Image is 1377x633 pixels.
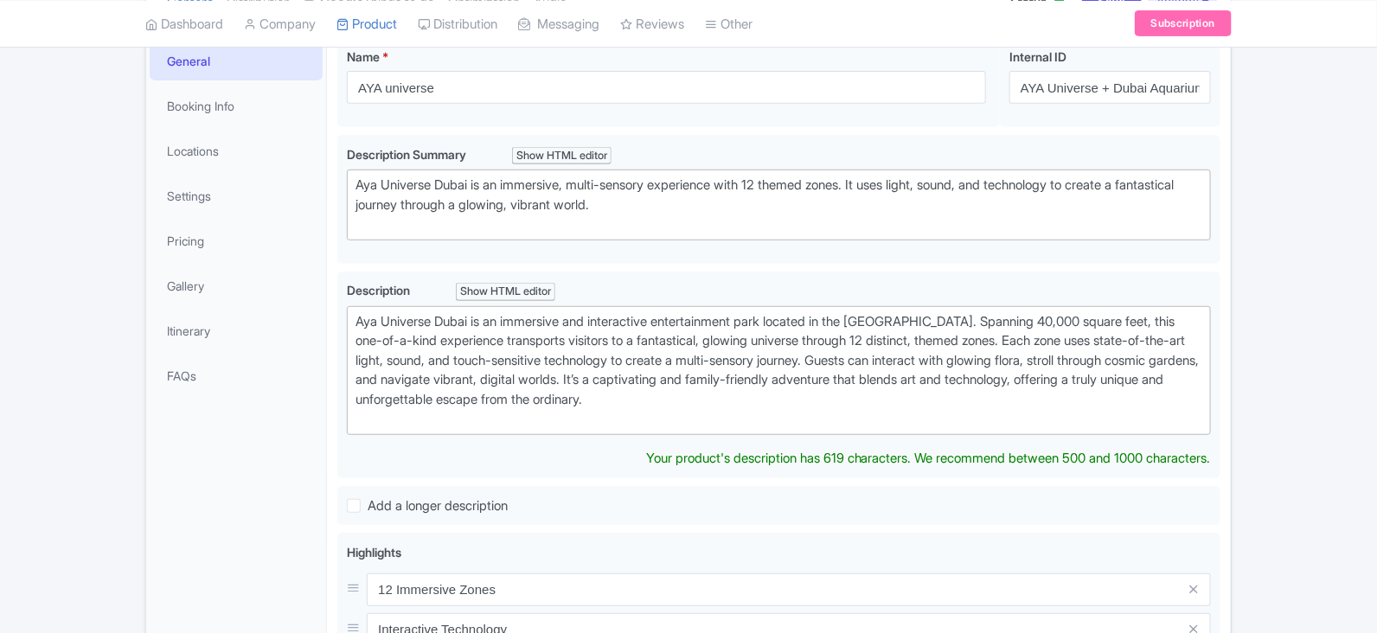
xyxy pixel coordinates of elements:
div: Your product's description has 619 characters. We recommend between 500 and 1000 characters. [646,449,1211,469]
a: General [150,42,323,80]
a: Pricing [150,221,323,260]
div: Show HTML editor [512,147,612,165]
a: Itinerary [150,311,323,350]
div: Show HTML editor [456,283,555,301]
div: Aya Universe Dubai is an immersive and interactive entertainment park located in the [GEOGRAPHIC_... [355,312,1202,429]
a: Settings [150,176,323,215]
a: Subscription [1135,10,1232,36]
span: Internal ID [1009,49,1066,64]
span: Highlights [347,545,401,559]
a: Booking Info [150,86,323,125]
div: Aya Universe Dubai is an immersive, multi-sensory experience with 12 themed zones. It uses light,... [355,176,1202,234]
a: FAQs [150,356,323,395]
span: Name [347,49,380,64]
span: Description [347,283,413,297]
span: Add a longer description [368,497,508,514]
a: Gallery [150,266,323,305]
span: Description Summary [347,147,469,162]
a: Locations [150,131,323,170]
